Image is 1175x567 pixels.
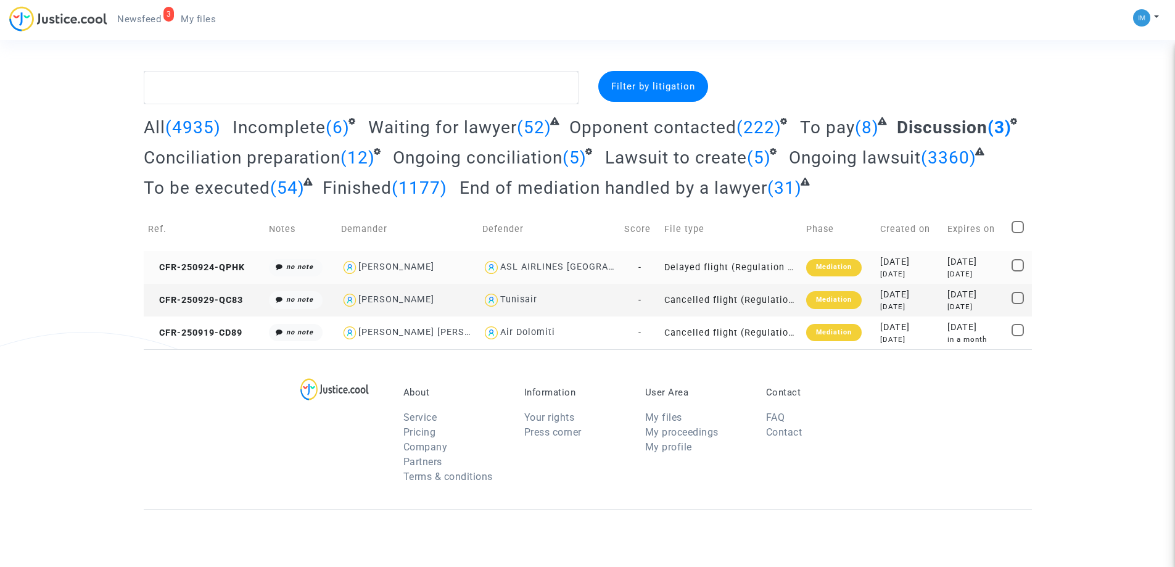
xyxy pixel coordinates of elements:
a: Your rights [524,412,575,423]
span: All [144,117,165,138]
div: ASL AIRLINES [GEOGRAPHIC_DATA] [500,262,662,272]
span: To be executed [144,178,270,198]
td: Demander [337,207,479,251]
img: icon-user.svg [482,324,500,342]
span: - [638,295,641,305]
td: Cancelled flight (Regulation EC 261/2004) [660,317,802,349]
span: (6) [326,117,350,138]
a: FAQ [766,412,785,423]
div: [DATE] [947,288,1004,302]
div: Tunisair [500,294,537,305]
span: (4935) [165,117,221,138]
td: Cancelled flight (Regulation EC 261/2004) [660,284,802,317]
div: in a month [947,334,1004,345]
img: icon-user.svg [482,259,500,276]
a: Service [403,412,437,423]
div: Mediation [806,291,862,308]
span: Lawsuit to create [605,147,747,168]
img: icon-user.svg [482,291,500,309]
td: Expires on [943,207,1008,251]
div: Air Dolomiti [500,327,555,337]
a: Terms & conditions [403,471,493,482]
div: Mediation [806,324,862,341]
span: (31) [767,178,802,198]
span: (8) [855,117,879,138]
span: Ongoing conciliation [393,147,563,168]
a: My proceedings [645,426,719,438]
span: (5) [563,147,587,168]
div: [DATE] [880,255,939,269]
span: Conciliation preparation [144,147,340,168]
a: My files [645,412,682,423]
div: [PERSON_NAME] [358,294,434,305]
span: Waiting for lawyer [368,117,517,138]
td: Ref. [144,207,265,251]
a: Company [403,441,448,453]
span: End of mediation handled by a lawyer [460,178,767,198]
p: Information [524,387,627,398]
div: [PERSON_NAME] [PERSON_NAME] [358,327,513,337]
img: a105443982b9e25553e3eed4c9f672e7 [1133,9,1150,27]
i: no note [286,263,313,271]
img: icon-user.svg [341,324,359,342]
p: Contact [766,387,868,398]
span: CFR-250919-CD89 [148,328,242,338]
span: (3) [987,117,1012,138]
td: Score [620,207,660,251]
span: (3360) [921,147,976,168]
i: no note [286,328,313,336]
span: (12) [340,147,375,168]
span: (54) [270,178,305,198]
div: [DATE] [880,321,939,334]
div: [DATE] [880,269,939,279]
span: - [638,262,641,273]
div: [DATE] [947,269,1004,279]
div: [PERSON_NAME] [358,262,434,272]
div: [DATE] [880,302,939,312]
span: (52) [517,117,551,138]
span: (5) [747,147,771,168]
a: 3Newsfeed [107,10,171,28]
td: Phase [802,207,876,251]
span: Filter by litigation [611,81,695,92]
div: [DATE] [947,302,1004,312]
div: [DATE] [880,334,939,345]
div: [DATE] [947,255,1004,269]
img: jc-logo.svg [9,6,107,31]
img: icon-user.svg [341,291,359,309]
img: logo-lg.svg [300,378,369,400]
a: Contact [766,426,802,438]
i: no note [286,296,313,304]
span: Incomplete [233,117,326,138]
span: Finished [323,178,392,198]
span: My files [181,14,216,25]
td: Delayed flight (Regulation EC 261/2004) [660,251,802,284]
div: 3 [163,7,175,22]
a: Partners [403,456,442,468]
span: CFR-250929-QC83 [148,295,243,305]
td: File type [660,207,802,251]
span: Discussion [897,117,987,138]
a: Press corner [524,426,582,438]
span: (222) [736,117,781,138]
td: Notes [265,207,337,251]
span: Newsfeed [117,14,161,25]
span: - [638,328,641,338]
td: Created on [876,207,943,251]
td: Defender [478,207,620,251]
div: [DATE] [880,288,939,302]
span: CFR-250924-QPHK [148,262,245,273]
span: Opponent contacted [569,117,736,138]
p: About [403,387,506,398]
p: User Area [645,387,748,398]
span: Ongoing lawsuit [789,147,921,168]
a: My files [171,10,226,28]
div: [DATE] [947,321,1004,334]
span: To pay [800,117,855,138]
a: Pricing [403,426,436,438]
a: My profile [645,441,692,453]
img: icon-user.svg [341,259,359,276]
span: (1177) [392,178,447,198]
div: Mediation [806,259,862,276]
